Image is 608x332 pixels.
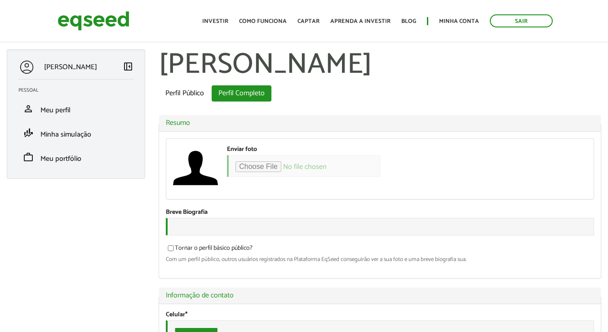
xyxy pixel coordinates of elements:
[23,128,34,138] span: finance_mode
[40,104,71,116] span: Meu perfil
[227,146,257,153] label: Enviar foto
[490,14,553,27] a: Sair
[401,18,416,24] a: Blog
[159,85,211,102] a: Perfil Público
[40,128,91,141] span: Minha simulação
[18,103,133,114] a: personMeu perfil
[18,88,140,93] h2: Pessoal
[173,146,218,190] img: Foto de Carlos Rafael Ferrer Gouveia
[123,61,133,74] a: Colapsar menu
[163,245,179,251] input: Tornar o perfil básico público?
[12,97,140,121] li: Meu perfil
[40,153,81,165] span: Meu portfólio
[297,18,320,24] a: Captar
[58,9,129,33] img: EqSeed
[44,63,97,71] p: [PERSON_NAME]
[18,152,133,163] a: workMeu portfólio
[166,292,594,299] a: Informação de contato
[166,312,187,318] label: Celular
[330,18,391,24] a: Aprenda a investir
[239,18,287,24] a: Como funciona
[123,61,133,72] span: left_panel_close
[166,209,208,216] label: Breve Biografia
[202,18,228,24] a: Investir
[23,152,34,163] span: work
[212,85,271,102] a: Perfil Completo
[12,121,140,145] li: Minha simulação
[185,310,187,320] span: Este campo é obrigatório.
[159,49,601,81] h1: [PERSON_NAME]
[166,120,594,127] a: Resumo
[173,146,218,190] a: Ver perfil do usuário.
[166,257,594,262] div: Com um perfil público, outros usuários registrados na Plataforma EqSeed conseguirão ver a sua fot...
[18,128,133,138] a: finance_modeMinha simulação
[12,145,140,169] li: Meu portfólio
[23,103,34,114] span: person
[166,245,253,254] label: Tornar o perfil básico público?
[439,18,479,24] a: Minha conta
